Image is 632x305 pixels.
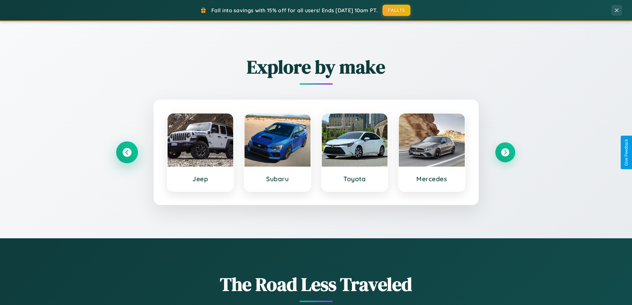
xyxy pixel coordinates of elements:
h1: The Road Less Traveled [117,271,515,297]
button: FALL15 [383,5,410,16]
h2: Explore by make [117,54,515,80]
h3: Toyota [328,175,381,183]
h3: Jeep [174,175,227,183]
span: Fall into savings with 15% off for all users! Ends [DATE] 10am PT. [211,7,378,14]
h3: Subaru [251,175,304,183]
h3: Mercedes [405,175,458,183]
div: Give Feedback [624,139,629,166]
